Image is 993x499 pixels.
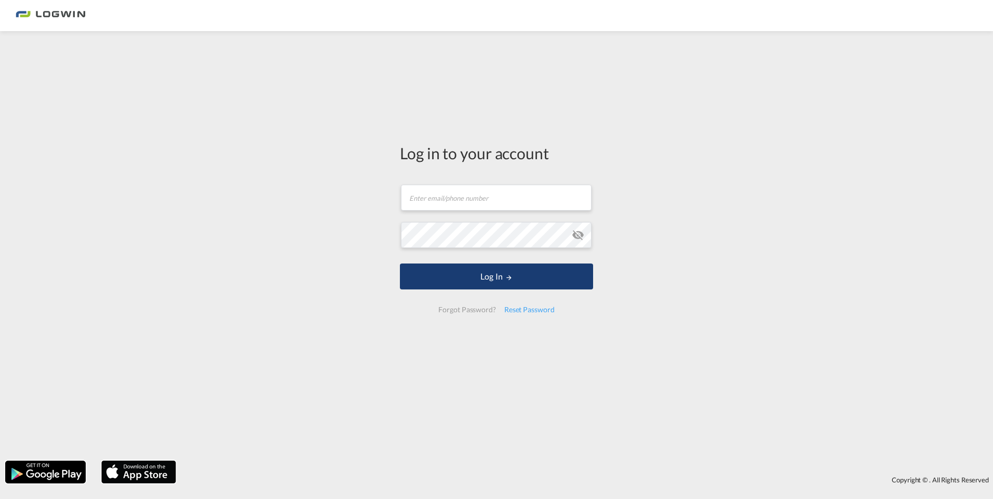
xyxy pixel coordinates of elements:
img: bc73a0e0d8c111efacd525e4c8ad7d32.png [16,4,86,27]
img: apple.png [100,460,177,484]
button: LOGIN [400,264,593,289]
input: Enter email/phone number [401,185,592,211]
div: Reset Password [500,300,559,319]
div: Forgot Password? [434,300,500,319]
img: google.png [4,460,87,484]
div: Log in to your account [400,142,593,164]
md-icon: icon-eye-off [572,229,584,241]
div: Copyright © . All Rights Reserved [181,471,993,489]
